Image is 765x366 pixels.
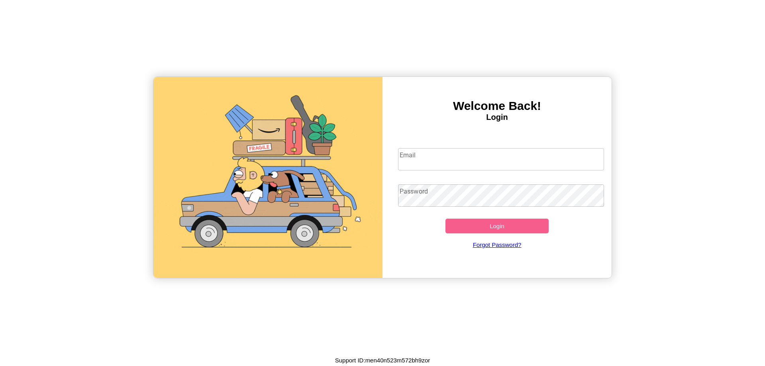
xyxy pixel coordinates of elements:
[394,233,600,256] a: Forgot Password?
[153,77,382,278] img: gif
[335,355,430,366] p: Support ID: men40n523m572bh9zor
[382,113,612,122] h4: Login
[382,99,612,113] h3: Welcome Back!
[445,219,549,233] button: Login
